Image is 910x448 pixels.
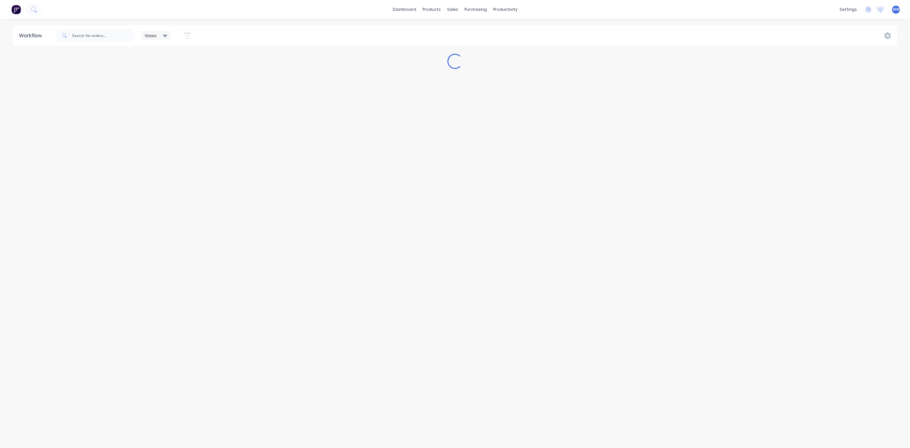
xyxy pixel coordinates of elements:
div: products [419,5,444,14]
div: sales [444,5,461,14]
img: Factory [11,5,21,14]
span: Views [145,32,157,39]
div: purchasing [461,5,490,14]
div: Workflow [19,32,45,40]
div: productivity [490,5,521,14]
input: Search for orders... [72,29,135,42]
div: settings [836,5,860,14]
span: MW [893,7,900,12]
a: dashboard [390,5,419,14]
